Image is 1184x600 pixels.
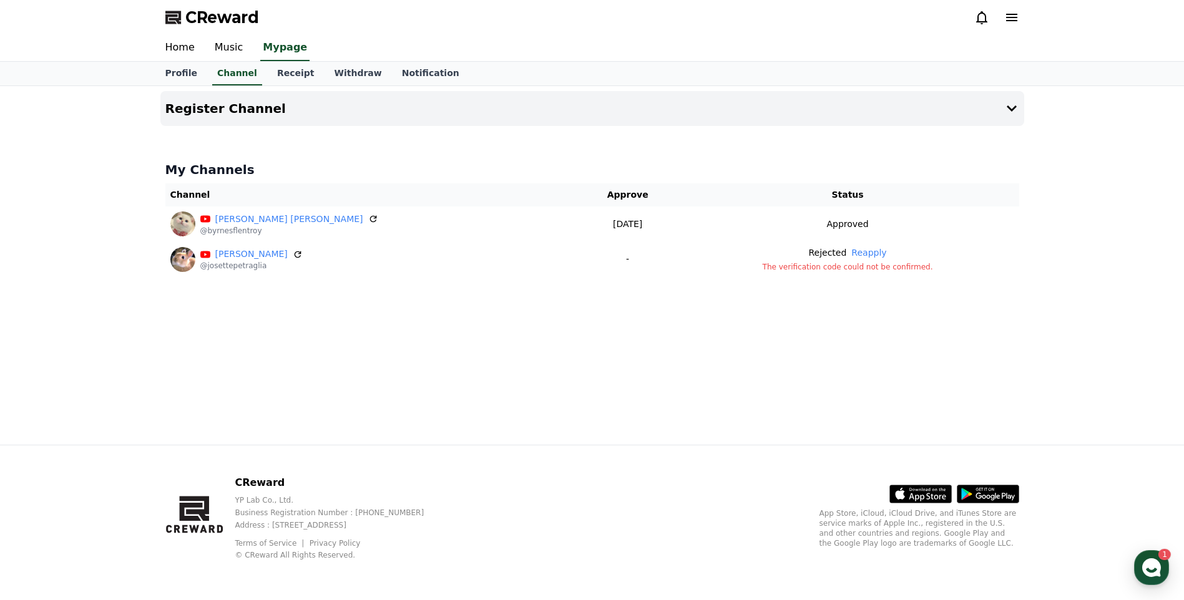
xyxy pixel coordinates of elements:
span: CReward [185,7,259,27]
a: [PERSON_NAME] [215,248,288,261]
p: App Store, iCloud, iCloud Drive, and iTunes Store are service marks of Apple Inc., registered in ... [820,508,1019,548]
p: Business Registration Number : [PHONE_NUMBER] [235,508,444,518]
p: CReward [235,475,444,490]
th: Approve [579,183,677,206]
p: @byrnesflentroy [200,226,378,236]
a: Privacy Policy [310,539,361,548]
th: Channel [165,183,579,206]
a: Notification [392,62,469,85]
button: Register Channel [160,91,1024,126]
a: CReward [165,7,259,27]
img: Byrnes Flentroy [170,211,195,236]
th: Status [677,183,1019,206]
p: The verification code could not be confirmed. [682,262,1014,272]
a: Channel [212,62,262,85]
h4: Register Channel [165,102,286,115]
a: Receipt [267,62,325,85]
p: Rejected [808,246,846,259]
a: [PERSON_NAME] [PERSON_NAME] [215,213,363,226]
button: Reapply [851,246,886,259]
p: YP Lab Co., Ltd. [235,495,444,505]
a: Profile [155,62,207,85]
img: Josette Petraglia [170,247,195,272]
p: - [584,253,672,266]
a: Home [155,35,205,61]
a: Music [205,35,253,61]
p: © CReward All Rights Reserved. [235,550,444,560]
p: Approved [826,218,868,231]
a: Terms of Service [235,539,306,548]
p: [DATE] [584,218,672,231]
p: Address : [STREET_ADDRESS] [235,520,444,530]
a: Withdraw [324,62,391,85]
p: @josettepetraglia [200,261,303,271]
h4: My Channels [165,161,1019,178]
a: Mypage [260,35,310,61]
